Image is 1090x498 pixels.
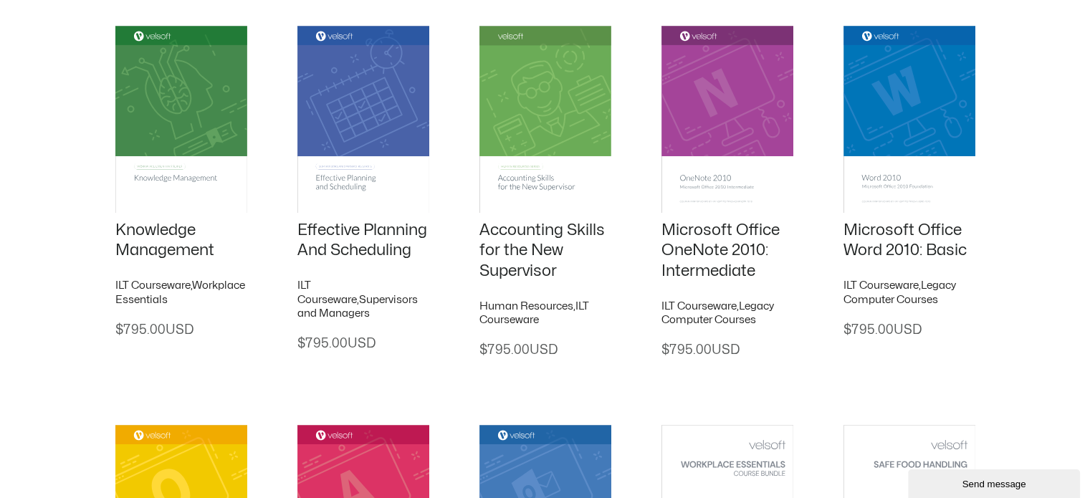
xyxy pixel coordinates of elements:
[297,337,376,350] span: 795.00
[843,280,956,305] a: Legacy Computer Courses
[115,324,123,336] span: $
[843,324,922,336] span: 795.00
[479,222,605,279] a: Accounting Skills for the New Supervisor
[843,324,851,336] span: $
[661,300,793,327] h2: ,
[908,466,1083,498] iframe: chat widget
[115,280,191,291] a: ILT Courseware
[843,280,919,291] a: ILT Courseware
[661,301,737,312] a: ILT Courseware
[297,222,427,259] a: Effective Planning And Scheduling
[843,222,967,259] a: Microsoft Office Word 2010: Basic
[843,279,975,307] h2: ,
[479,344,487,356] span: $
[115,279,247,307] h2: ,
[661,222,780,279] a: Microsoft Office OneNote 2010: Intermediate
[297,279,429,321] h2: ,
[297,337,305,350] span: $
[661,344,740,356] span: 795.00
[479,300,611,327] h2: ,
[297,280,357,305] a: ILT Courseware
[115,222,214,259] a: Knowledge Management
[115,280,245,305] a: Workplace Essentials
[661,344,669,356] span: $
[115,324,193,336] span: 795.00
[661,301,774,326] a: Legacy Computer Courses
[479,344,558,356] span: 795.00
[479,301,573,312] a: Human Resources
